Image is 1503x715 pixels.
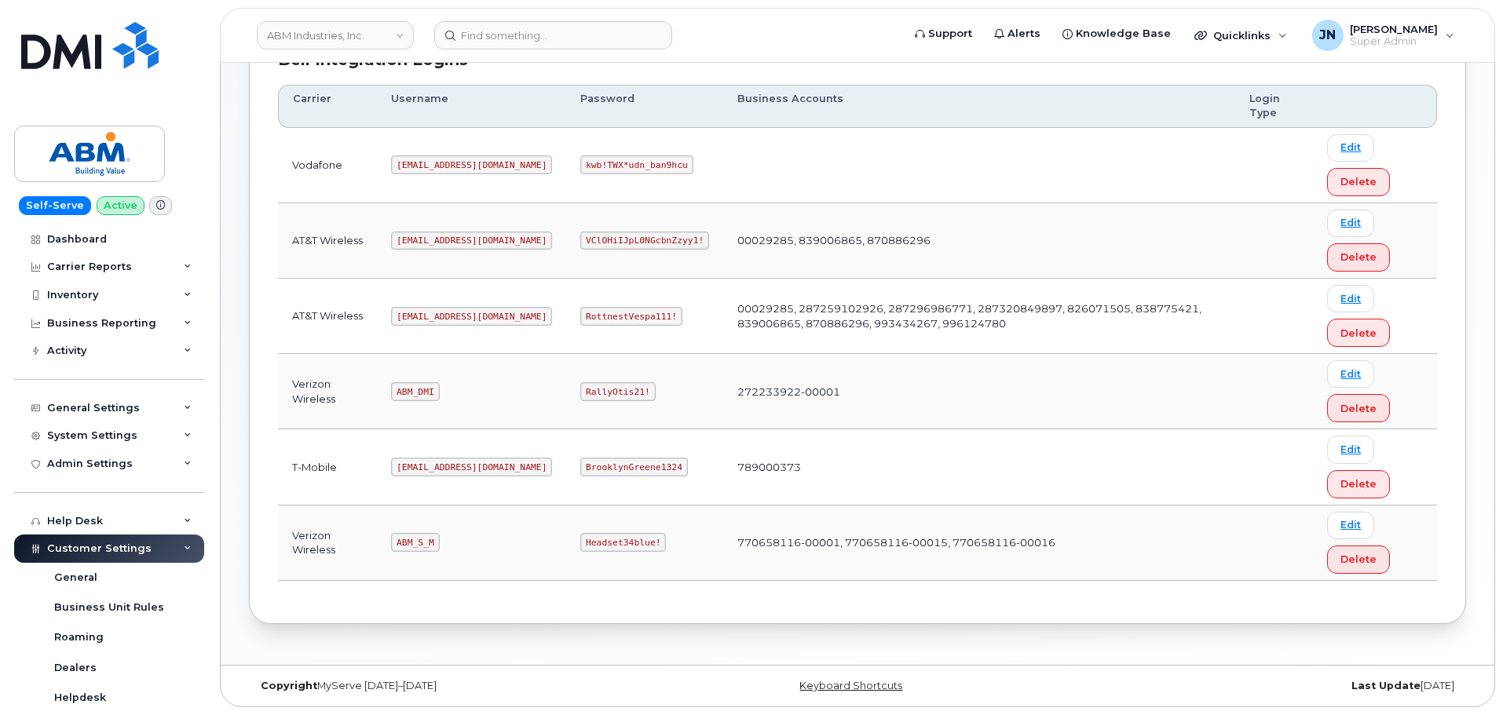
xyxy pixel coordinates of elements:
td: Verizon Wireless [278,354,377,429]
code: Headset34blue! [580,533,666,552]
a: Edit [1327,360,1374,388]
span: Delete [1340,250,1377,264]
th: Carrier [278,85,377,128]
td: AT&T Wireless [278,203,377,279]
a: ABM Industries, Inc. [257,21,414,49]
td: 770658116-00001, 770658116-00015, 770658116-00016 [723,505,1235,581]
span: Delete [1340,326,1377,341]
code: [EMAIL_ADDRESS][DOMAIN_NAME] [391,232,552,250]
code: kwb!TWX*udn_ban9hcu [580,155,693,174]
a: Edit [1327,436,1374,463]
a: Edit [1327,285,1374,312]
input: Find something... [434,21,672,49]
code: ABM_S_M [391,533,439,552]
code: [EMAIL_ADDRESS][DOMAIN_NAME] [391,458,552,476]
strong: Copyright [261,680,317,691]
th: Password [566,85,723,128]
span: Delete [1340,401,1377,416]
code: BrooklynGreene1324 [580,458,687,476]
span: JN [1319,26,1336,45]
td: AT&T Wireless [278,279,377,354]
button: Delete [1327,394,1390,422]
a: Keyboard Shortcuts [799,680,902,691]
div: Joe Nguyen Jr. [1301,20,1465,51]
td: Verizon Wireless [278,505,377,581]
a: Edit [1327,512,1374,539]
span: Quicklinks [1213,29,1271,42]
button: Delete [1327,319,1390,347]
a: Alerts [983,18,1051,49]
th: Login Type [1235,85,1313,128]
div: [DATE] [1060,680,1466,692]
code: RottnestVespa111! [580,307,682,326]
div: MyServe [DATE]–[DATE] [249,680,655,692]
span: Alerts [1007,26,1040,42]
span: Support [928,26,972,42]
a: Edit [1327,134,1374,162]
td: 272233922-00001 [723,354,1235,429]
td: Vodafone [278,128,377,203]
th: Business Accounts [723,85,1235,128]
td: 00029285, 287259102926, 287296986771, 287320849897, 826071505, 838775421, 839006865, 870886296, 9... [723,279,1235,354]
code: ABM_DMI [391,382,439,401]
span: Delete [1340,552,1377,567]
td: T-Mobile [278,429,377,505]
code: [EMAIL_ADDRESS][DOMAIN_NAME] [391,155,552,174]
button: Delete [1327,470,1390,498]
th: Username [377,85,566,128]
span: Delete [1340,476,1377,491]
code: RallyOtis21! [580,382,655,401]
code: VClOHiIJpL0NGcbnZzyy1! [580,232,709,250]
code: [EMAIL_ADDRESS][DOMAIN_NAME] [391,307,552,326]
button: Delete [1327,243,1390,272]
td: 789000373 [723,429,1235,505]
div: Quicklinks [1183,20,1298,51]
a: Edit [1327,210,1374,237]
button: Delete [1327,168,1390,196]
a: Support [904,18,983,49]
a: Knowledge Base [1051,18,1182,49]
td: 00029285, 839006865, 870886296 [723,203,1235,279]
strong: Last Update [1351,680,1421,691]
button: Delete [1327,545,1390,574]
span: [PERSON_NAME] [1350,23,1438,35]
span: Super Admin [1350,35,1438,48]
span: Knowledge Base [1076,26,1171,42]
span: Delete [1340,174,1377,189]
